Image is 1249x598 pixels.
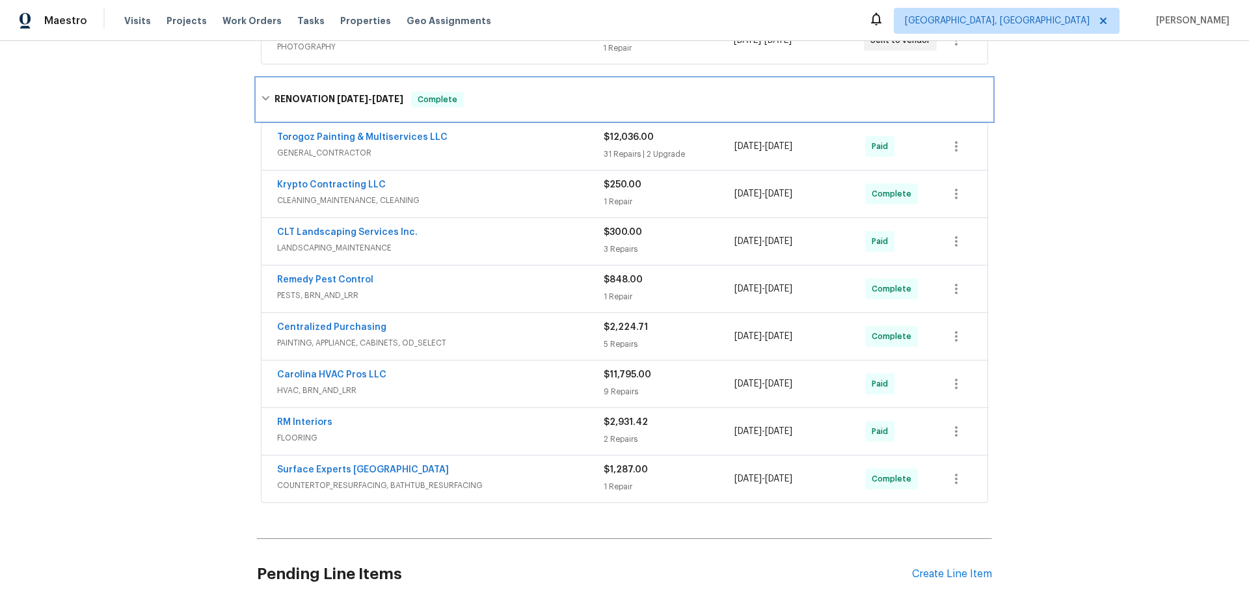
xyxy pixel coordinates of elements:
[872,282,917,295] span: Complete
[277,275,373,284] a: Remedy Pest Control
[604,290,734,303] div: 1 Repair
[765,284,792,293] span: [DATE]
[604,418,648,427] span: $2,931.42
[604,133,654,142] span: $12,036.00
[765,427,792,436] span: [DATE]
[604,465,648,474] span: $1,287.00
[407,14,491,27] span: Geo Assignments
[765,142,792,151] span: [DATE]
[912,568,992,580] div: Create Line Item
[277,228,418,237] a: CLT Landscaping Services Inc.
[765,189,792,198] span: [DATE]
[277,40,603,53] span: PHOTOGRAPHY
[604,480,734,493] div: 1 Repair
[734,330,792,343] span: -
[872,235,893,248] span: Paid
[872,472,917,485] span: Complete
[337,94,403,103] span: -
[124,14,151,27] span: Visits
[277,194,604,207] span: CLEANING_MAINTENANCE, CLEANING
[734,379,762,388] span: [DATE]
[604,323,648,332] span: $2,224.71
[340,14,391,27] span: Properties
[604,180,641,189] span: $250.00
[604,275,643,284] span: $848.00
[734,474,762,483] span: [DATE]
[765,474,792,483] span: [DATE]
[734,427,762,436] span: [DATE]
[872,330,917,343] span: Complete
[734,332,762,341] span: [DATE]
[277,336,604,349] span: PAINTING, APPLIANCE, CABINETS, OD_SELECT
[604,433,734,446] div: 2 Repairs
[275,92,403,107] h6: RENOVATION
[277,133,448,142] a: Torogoz Painting & Multiservices LLC
[872,140,893,153] span: Paid
[277,146,604,159] span: GENERAL_CONTRACTOR
[603,42,733,55] div: 1 Repair
[765,237,792,246] span: [DATE]
[604,243,734,256] div: 3 Repairs
[604,195,734,208] div: 1 Repair
[734,187,792,200] span: -
[277,384,604,397] span: HVAC, BRN_AND_LRR
[604,385,734,398] div: 9 Repairs
[277,370,386,379] a: Carolina HVAC Pros LLC
[277,323,386,332] a: Centralized Purchasing
[277,431,604,444] span: FLOORING
[44,14,87,27] span: Maestro
[734,425,792,438] span: -
[277,479,604,492] span: COUNTERTOP_RESURFACING, BATHTUB_RESURFACING
[872,377,893,390] span: Paid
[604,370,651,379] span: $11,795.00
[734,189,762,198] span: [DATE]
[734,472,792,485] span: -
[872,187,917,200] span: Complete
[277,289,604,302] span: PESTS, BRN_AND_LRR
[734,235,792,248] span: -
[734,282,792,295] span: -
[297,16,325,25] span: Tasks
[734,284,762,293] span: [DATE]
[734,142,762,151] span: [DATE]
[872,425,893,438] span: Paid
[222,14,282,27] span: Work Orders
[277,241,604,254] span: LANDSCAPING_MAINTENANCE
[1151,14,1229,27] span: [PERSON_NAME]
[734,377,792,390] span: -
[372,94,403,103] span: [DATE]
[257,79,992,120] div: RENOVATION [DATE]-[DATE]Complete
[604,148,734,161] div: 31 Repairs | 2 Upgrade
[277,418,332,427] a: RM Interiors
[412,93,463,106] span: Complete
[604,338,734,351] div: 5 Repairs
[734,237,762,246] span: [DATE]
[765,379,792,388] span: [DATE]
[905,14,1090,27] span: [GEOGRAPHIC_DATA], [GEOGRAPHIC_DATA]
[277,180,386,189] a: Krypto Contracting LLC
[765,332,792,341] span: [DATE]
[337,94,368,103] span: [DATE]
[277,465,449,474] a: Surface Experts [GEOGRAPHIC_DATA]
[604,228,642,237] span: $300.00
[167,14,207,27] span: Projects
[734,140,792,153] span: -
